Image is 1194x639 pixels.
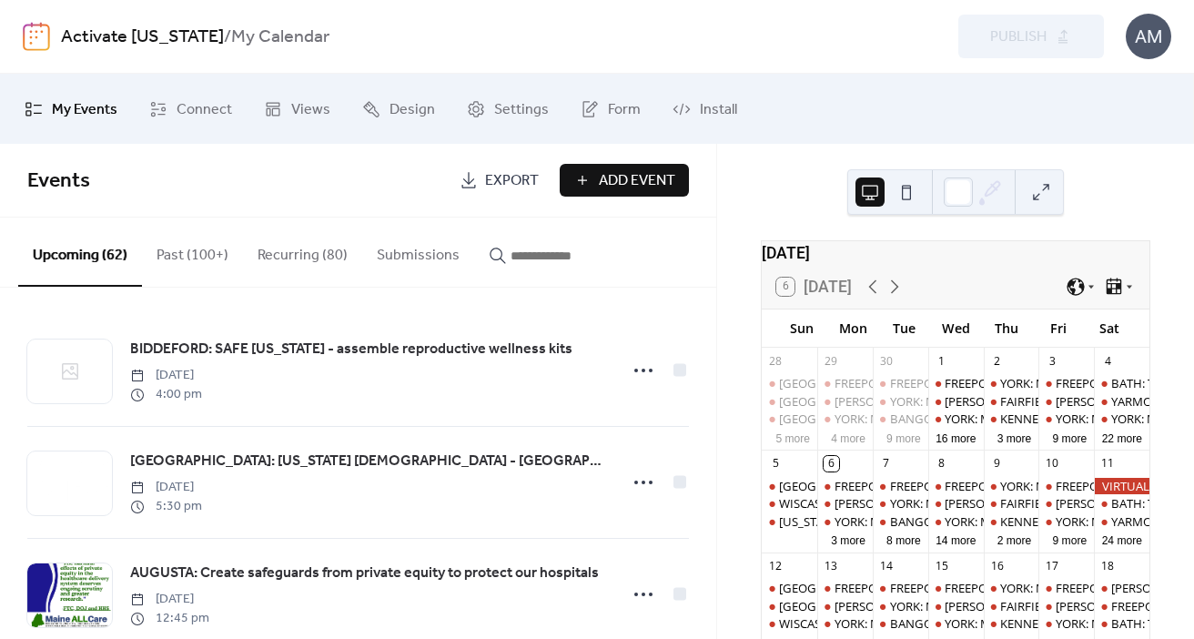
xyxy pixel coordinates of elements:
[835,478,1148,494] div: FREEPORT: AM and PM Rush Hour Brigade. Click for times!
[824,456,839,472] div: 6
[879,531,928,548] button: 8 more
[1038,580,1094,596] div: FREEPORT: AM and PM Rush Hour Brigade. Click for times!
[890,598,1167,614] div: YORK: Morning Resistance at [GEOGRAPHIC_DATA]
[817,478,873,494] div: FREEPORT: AM and PM Rush Hour Brigade. Click for times!
[1094,615,1149,632] div: BATH: Tabling at the Bath Farmers Market
[1045,559,1060,574] div: 17
[1038,513,1094,530] div: YORK: Morning Resistance at Town Center
[835,411,1111,427] div: YORK: Morning Resistance at [GEOGRAPHIC_DATA]
[817,580,873,596] div: FREEPORT: AM and PM Rush Hour Brigade. Click for times!
[11,81,131,137] a: My Events
[130,338,572,361] a: BIDDEFORD: SAFE [US_STATE] - assemble reproductive wellness kits
[18,218,142,287] button: Upcoming (62)
[779,478,1095,494] div: [GEOGRAPHIC_DATA]: Support Palestine Weekly Standout
[873,411,928,427] div: BANGOR: Weekly peaceful protest
[1094,478,1149,494] div: VIRTUAL: United Against Book Bans – Let Freedom Read Day
[873,478,928,494] div: FREEPORT: VISIBILITY FREEPORT Stand for Democracy!
[567,81,654,137] a: Form
[989,559,1005,574] div: 16
[130,590,209,609] span: [DATE]
[928,478,984,494] div: FREEPORT: Visibility Brigade Standout
[130,497,202,516] span: 5:30 pm
[779,411,1095,427] div: [GEOGRAPHIC_DATA]: Support Palestine Weekly Standout
[768,456,784,472] div: 5
[984,375,1039,391] div: YORK: Morning Resistance at Town Center
[928,411,984,427] div: YORK: Morning Resistance at Town Center
[945,375,1149,391] div: FREEPORT: Visibility Brigade Standout
[890,478,1187,494] div: FREEPORT: VISIBILITY FREEPORT Stand for Democracy!
[768,559,784,574] div: 12
[824,531,873,548] button: 3 more
[224,20,231,55] b: /
[827,309,878,347] div: Mon
[779,580,1095,596] div: [GEOGRAPHIC_DATA]: Support Palestine Weekly Standout
[1032,309,1083,347] div: Fri
[453,81,562,137] a: Settings
[990,531,1039,548] button: 2 more
[1095,429,1149,446] button: 22 more
[835,393,1083,410] div: [PERSON_NAME]: NO I.C.E in [PERSON_NAME]
[934,559,949,574] div: 15
[130,450,607,473] a: [GEOGRAPHIC_DATA]: [US_STATE] [DEMOGRAPHIC_DATA] - [GEOGRAPHIC_DATA] Valley October Chapter Meeting
[945,495,1193,512] div: [PERSON_NAME]: NO I.C.E in [PERSON_NAME]
[873,495,928,512] div: YORK: Morning Resistance at Town Center
[835,513,1111,530] div: YORK: Morning Resistance at [GEOGRAPHIC_DATA]
[1045,353,1060,369] div: 3
[130,562,599,585] a: AUGUSTA: Create safeguards from private equity to protect our hospitals
[762,393,817,410] div: PORTLAND: Canvass with Maine Dems in Portland
[1094,580,1149,596] div: WELLS: Nor ICE in Wells! Nor Kings!
[984,513,1039,530] div: KENNEBUNK: Stand Out
[1095,531,1149,548] button: 24 more
[1094,513,1149,530] div: YARMOUTH: Saturday Weekly Rally - Resist Hate - Support Democracy
[390,96,435,124] span: Design
[989,353,1005,369] div: 2
[1038,495,1094,512] div: WELLS: NO I.C.E in Wells
[779,375,1131,391] div: [GEOGRAPHIC_DATA]: Solidarity Flotilla for [GEOGRAPHIC_DATA]
[873,393,928,410] div: YORK: Morning Resistance at Town Center
[1094,598,1149,614] div: FREEPORT: No Kings 2.0 Rally
[362,218,474,285] button: Submissions
[890,393,1167,410] div: YORK: Morning Resistance at [GEOGRAPHIC_DATA]
[945,393,1193,410] div: [PERSON_NAME]: NO I.C.E in [PERSON_NAME]
[928,580,984,596] div: FREEPORT: Visibility Brigade Standout
[984,598,1039,614] div: FAIRFIELD: Stop The Coup
[878,353,894,369] div: 30
[928,598,984,614] div: WELLS: NO I.C.E in Wells
[1094,393,1149,410] div: YARMOUTH: Saturday Weekly Rally - Resist Hate - Support Democracy
[990,429,1039,446] button: 3 more
[824,353,839,369] div: 29
[984,495,1039,512] div: FAIRFIELD: Stop The Coup
[1094,411,1149,427] div: YORK: Morning Resistance at Town Center
[250,81,344,137] a: Views
[1038,393,1094,410] div: WELLS: NO I.C.E in Wells
[1100,353,1116,369] div: 4
[768,353,784,369] div: 28
[1126,14,1171,59] div: AM
[890,411,1076,427] div: BANGOR: Weekly peaceful protest
[1000,411,1133,427] div: KENNEBUNK: Stand Out
[1000,598,1142,614] div: FAIRFIELD: Stop The Coup
[879,429,928,446] button: 9 more
[130,478,202,497] span: [DATE]
[890,375,1187,391] div: FREEPORT: VISIBILITY FREEPORT Stand for Democracy!
[762,513,817,530] div: Maine VIRTUAL: Democratic Socialists of America Political Education Session: Electoral Organizing...
[1046,531,1095,548] button: 9 more
[1038,411,1094,427] div: YORK: Morning Resistance at Town Center
[1045,456,1060,472] div: 10
[762,241,1149,265] div: [DATE]
[762,375,817,391] div: PORTLAND: Solidarity Flotilla for Gaza
[349,81,449,137] a: Design
[928,429,983,446] button: 16 more
[130,609,209,628] span: 12:45 pm
[494,96,549,124] span: Settings
[879,309,930,347] div: Tue
[485,170,539,192] span: Export
[817,411,873,427] div: YORK: Morning Resistance at Town Center
[835,615,1111,632] div: YORK: Morning Resistance at [GEOGRAPHIC_DATA]
[930,309,981,347] div: Wed
[984,478,1039,494] div: YORK: Morning Resistance at Town Center
[928,393,984,410] div: WELLS: NO I.C.E in Wells
[1038,598,1094,614] div: WELLS: NO I.C.E in Wells
[762,478,817,494] div: BELFAST: Support Palestine Weekly Standout
[835,495,1083,512] div: [PERSON_NAME]: NO I.C.E in [PERSON_NAME]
